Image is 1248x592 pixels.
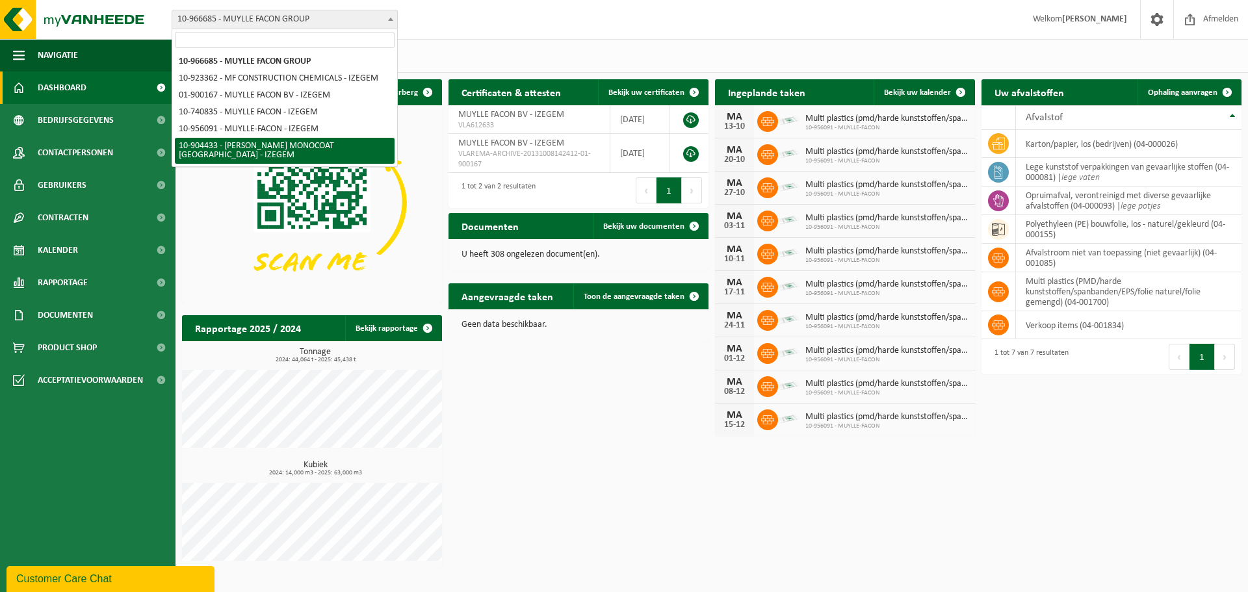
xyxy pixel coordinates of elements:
div: 15-12 [721,420,747,430]
p: Geen data beschikbaar. [461,320,695,329]
td: afvalstroom niet van toepassing (niet gevaarlijk) (04-001085) [1016,244,1241,272]
img: LP-SK-00500-LPE-16 [778,341,800,363]
span: Multi plastics (pmd/harde kunststoffen/spanbanden/eps/folie naturel/folie gemeng... [805,313,968,323]
img: LP-SK-00500-LPE-16 [778,242,800,264]
div: 17-11 [721,288,747,297]
div: 01-12 [721,354,747,363]
span: 10-956091 - MUYLLE-FACON [805,422,968,430]
a: Bekijk rapportage [345,315,441,341]
span: Navigatie [38,39,78,71]
span: 10-956091 - MUYLLE-FACON [805,224,968,231]
span: 10-956091 - MUYLLE-FACON [805,323,968,331]
span: Multi plastics (pmd/harde kunststoffen/spanbanden/eps/folie naturel/folie gemeng... [805,213,968,224]
li: 10-956091 - MUYLLE-FACON - IZEGEM [175,121,395,138]
div: MA [721,244,747,255]
a: Ophaling aanvragen [1137,79,1240,105]
li: 10-966685 - MUYLLE FACON GROUP [175,53,395,70]
p: U heeft 308 ongelezen document(en). [461,250,695,259]
span: Multi plastics (pmd/harde kunststoffen/spanbanden/eps/folie naturel/folie gemeng... [805,114,968,124]
li: 10-923362 - MF CONSTRUCTION CHEMICALS - IZEGEM [175,70,395,87]
span: Documenten [38,299,93,331]
span: Gebruikers [38,169,86,201]
div: MA [721,112,747,122]
td: [DATE] [610,105,670,134]
div: 1 tot 2 van 2 resultaten [455,176,536,205]
li: 10-904433 - [PERSON_NAME] MONOCOAT [GEOGRAPHIC_DATA] - IZEGEM [175,138,395,164]
span: Verberg [389,88,418,97]
div: MA [721,311,747,321]
h3: Tonnage [188,348,442,363]
button: Previous [1169,344,1189,370]
button: 1 [656,177,682,203]
span: Multi plastics (pmd/harde kunststoffen/spanbanden/eps/folie naturel/folie gemeng... [805,180,968,190]
div: 27-10 [721,188,747,198]
h2: Certificaten & attesten [448,79,574,105]
span: 10-956091 - MUYLLE-FACON [805,389,968,397]
button: Next [682,177,702,203]
div: MA [721,178,747,188]
span: Ophaling aanvragen [1148,88,1217,97]
span: Multi plastics (pmd/harde kunststoffen/spanbanden/eps/folie naturel/folie gemeng... [805,279,968,290]
td: multi plastics (PMD/harde kunststoffen/spanbanden/EPS/folie naturel/folie gemengd) (04-001700) [1016,272,1241,311]
td: [DATE] [610,134,670,173]
span: Multi plastics (pmd/harde kunststoffen/spanbanden/eps/folie naturel/folie gemeng... [805,246,968,257]
img: LP-SK-00500-LPE-16 [778,175,800,198]
td: lege kunststof verpakkingen van gevaarlijke stoffen (04-000081) | [1016,158,1241,187]
span: Product Shop [38,331,97,364]
span: Afvalstof [1026,112,1063,123]
td: opruimafval, verontreinigd met diverse gevaarlijke afvalstoffen (04-000093) | [1016,187,1241,215]
img: LP-SK-00500-LPE-16 [778,109,800,131]
img: LP-SK-00500-LPE-16 [778,209,800,231]
img: LP-SK-00500-LPE-16 [778,374,800,396]
span: 2024: 14,000 m3 - 2025: 63,000 m3 [188,470,442,476]
div: 20-10 [721,155,747,164]
div: 10-11 [721,255,747,264]
span: Bekijk uw kalender [884,88,951,97]
span: 10-966685 - MUYLLE FACON GROUP [172,10,398,29]
img: Download de VHEPlus App [182,105,442,300]
span: VLAREMA-ARCHIVE-20131008142412-01-900167 [458,149,600,170]
span: Bedrijfsgegevens [38,104,114,136]
a: Bekijk uw certificaten [598,79,707,105]
i: lege potjes [1121,201,1160,211]
div: 24-11 [721,321,747,330]
h2: Ingeplande taken [715,79,818,105]
div: 1 tot 7 van 7 resultaten [988,342,1069,371]
span: 10-956091 - MUYLLE-FACON [805,157,968,165]
a: Bekijk uw kalender [874,79,974,105]
span: 10-966685 - MUYLLE FACON GROUP [172,10,397,29]
div: 13-10 [721,122,747,131]
button: 1 [1189,344,1215,370]
div: 08-12 [721,387,747,396]
span: 10-956091 - MUYLLE-FACON [805,356,968,364]
i: lege vaten [1061,173,1100,183]
span: MUYLLE FACON BV - IZEGEM [458,138,564,148]
span: 10-956091 - MUYLLE-FACON [805,290,968,298]
li: 10-740835 - MUYLLE FACON - IZEGEM [175,104,395,121]
a: Toon de aangevraagde taken [573,283,707,309]
h2: Rapportage 2025 / 2024 [182,315,314,341]
td: verkoop items (04-001834) [1016,311,1241,339]
button: Previous [636,177,656,203]
img: LP-SK-00500-LPE-16 [778,275,800,297]
span: Bekijk uw certificaten [608,88,684,97]
span: Rapportage [38,266,88,299]
span: 10-956091 - MUYLLE-FACON [805,124,968,132]
td: polyethyleen (PE) bouwfolie, los - naturel/gekleurd (04-000155) [1016,215,1241,244]
img: LP-SK-00500-LPE-16 [778,142,800,164]
img: LP-SK-00500-LPE-16 [778,407,800,430]
img: LP-SK-00500-LPE-16 [778,308,800,330]
strong: [PERSON_NAME] [1062,14,1127,24]
div: MA [721,344,747,354]
button: Verberg [379,79,441,105]
button: Next [1215,344,1235,370]
h2: Aangevraagde taken [448,283,566,309]
span: Multi plastics (pmd/harde kunststoffen/spanbanden/eps/folie naturel/folie gemeng... [805,412,968,422]
span: Kalender [38,234,78,266]
span: Toon de aangevraagde taken [584,292,684,301]
span: 2024: 44,064 t - 2025: 45,438 t [188,357,442,363]
h2: Documenten [448,213,532,238]
span: Dashboard [38,71,86,104]
span: VLA612633 [458,120,600,131]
